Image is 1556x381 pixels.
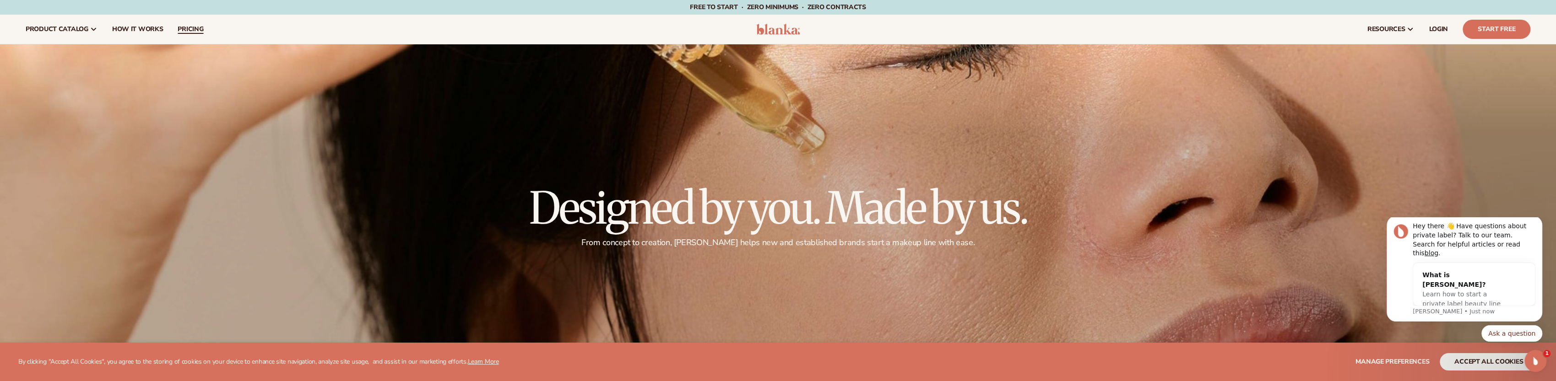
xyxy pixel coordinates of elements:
div: Hey there 👋 Have questions about private label? Talk to our team. Search for helpful articles or ... [40,5,163,40]
div: What is [PERSON_NAME]? [49,53,135,72]
button: Manage preferences [1355,353,1429,370]
a: LOGIN [1421,15,1455,44]
div: Quick reply options [14,108,169,124]
span: How It Works [112,26,163,33]
img: Profile image for Lee [21,7,35,21]
a: resources [1360,15,1421,44]
a: Learn More [467,357,499,366]
span: Learn how to start a private label beauty line with [PERSON_NAME] [49,73,128,100]
span: LOGIN [1429,26,1448,33]
p: By clicking "Accept All Cookies", you agree to the storing of cookies on your device to enhance s... [18,358,499,366]
button: Quick reply: Ask a question [108,108,169,124]
a: Start Free [1463,20,1530,39]
span: Free to start · ZERO minimums · ZERO contracts [690,3,866,11]
iframe: Intercom live chat [1524,350,1546,372]
div: Message content [40,5,163,88]
span: resources [1367,26,1405,33]
button: accept all cookies [1440,353,1538,370]
img: logo [756,24,800,35]
a: product catalog [18,15,105,44]
a: blog [52,32,65,39]
span: 1 [1543,350,1551,357]
iframe: Intercom notifications message [1373,217,1556,347]
a: How It Works [105,15,171,44]
p: Message from Lee, sent Just now [40,90,163,98]
a: pricing [170,15,211,44]
div: What is [PERSON_NAME]?Learn how to start a private label beauty line with [PERSON_NAME] [40,46,144,108]
p: From concept to creation, [PERSON_NAME] helps new and established brands start a makeup line with... [529,237,1027,248]
span: Manage preferences [1355,357,1429,366]
h1: Designed by you. Made by us. [529,186,1027,230]
span: pricing [178,26,203,33]
span: product catalog [26,26,88,33]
